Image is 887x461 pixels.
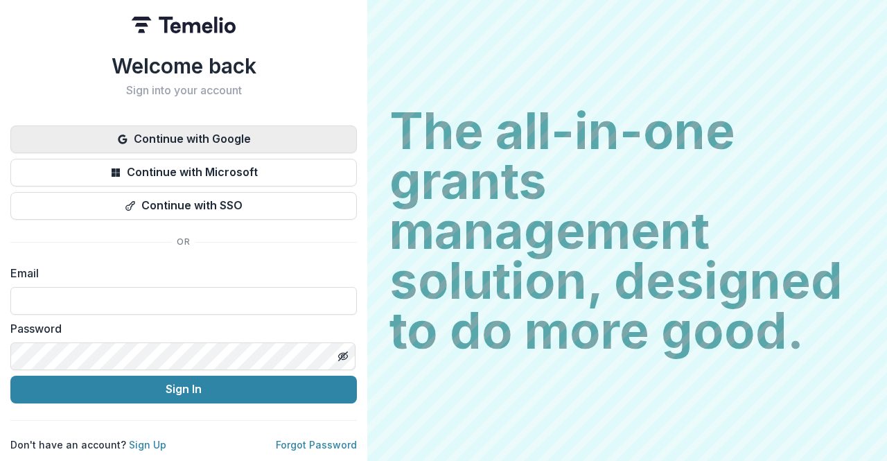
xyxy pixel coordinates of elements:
button: Continue with Microsoft [10,159,357,186]
button: Sign In [10,376,357,403]
button: Continue with Google [10,125,357,153]
a: Forgot Password [276,439,357,451]
h2: Sign into your account [10,84,357,97]
h1: Welcome back [10,53,357,78]
img: Temelio [132,17,236,33]
button: Toggle password visibility [332,345,354,367]
label: Password [10,320,349,337]
label: Email [10,265,349,281]
a: Sign Up [129,439,166,451]
p: Don't have an account? [10,437,166,452]
button: Continue with SSO [10,192,357,220]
